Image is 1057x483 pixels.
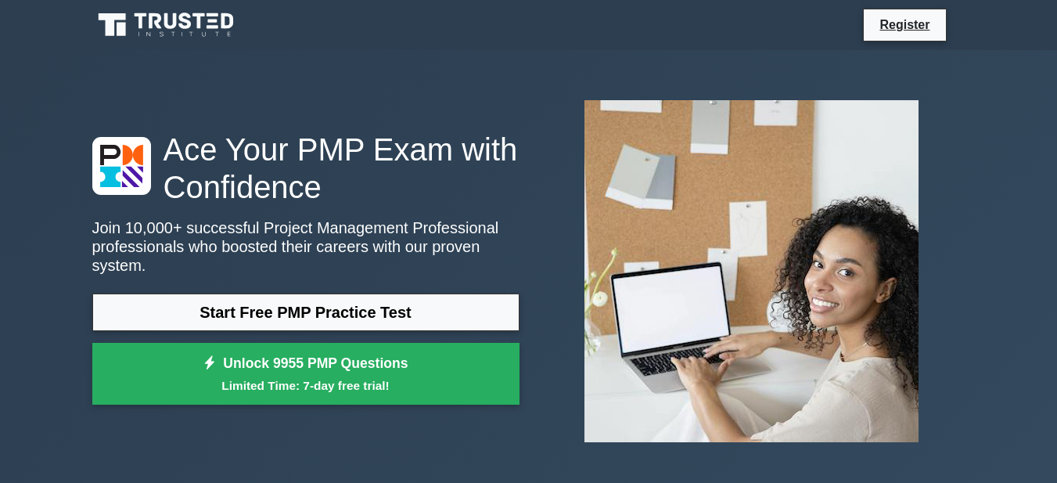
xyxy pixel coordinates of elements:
[92,294,520,331] a: Start Free PMP Practice Test
[92,343,520,406] a: Unlock 9955 PMP QuestionsLimited Time: 7-day free trial!
[92,218,520,275] p: Join 10,000+ successful Project Management Professional professionals who boosted their careers w...
[92,131,520,206] h1: Ace Your PMP Exam with Confidence
[112,377,500,395] small: Limited Time: 7-day free trial!
[870,15,939,34] a: Register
